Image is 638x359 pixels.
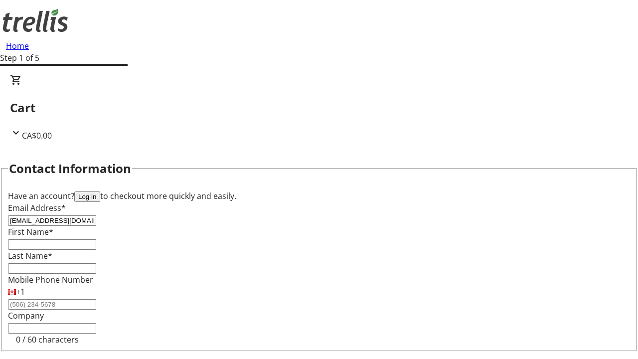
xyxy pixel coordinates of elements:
[16,334,79,345] tr-character-limit: 0 / 60 characters
[8,299,96,310] input: (506) 234-5678
[22,130,52,141] span: CA$0.00
[8,310,44,321] label: Company
[8,190,630,202] div: Have an account? to checkout more quickly and easily.
[10,74,628,142] div: CartCA$0.00
[8,274,93,285] label: Mobile Phone Number
[8,202,66,213] label: Email Address*
[74,191,100,202] button: Log in
[8,226,53,237] label: First Name*
[10,99,628,117] h2: Cart
[9,160,131,178] h2: Contact Information
[8,250,52,261] label: Last Name*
